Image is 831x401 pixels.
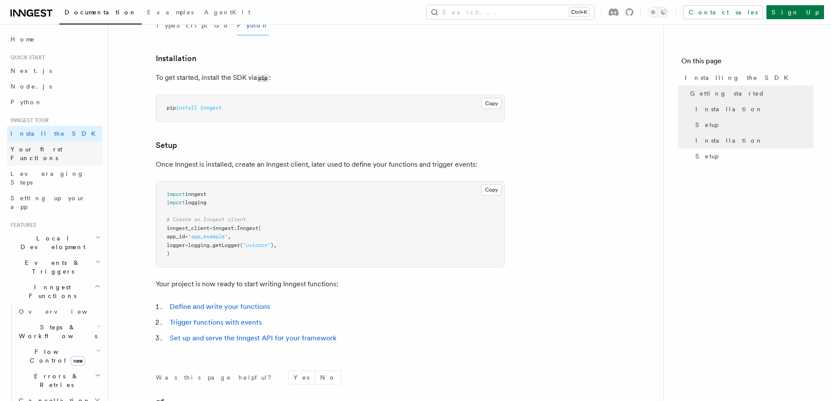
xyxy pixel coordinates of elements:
a: AgentKit [199,3,256,24]
button: Local Development [7,230,103,255]
button: Search...Ctrl+K [427,5,594,19]
a: Setup [692,117,814,133]
button: Copy [481,98,502,109]
a: Overview [15,304,103,319]
button: Inngest Functions [7,279,103,304]
span: = [185,242,188,248]
a: Installing the SDK [681,70,814,86]
span: , [228,233,231,240]
span: pip [167,105,176,111]
span: Setup [695,120,718,129]
a: Leveraging Steps [7,166,103,190]
span: ) [167,250,170,257]
a: Installation [692,133,814,148]
code: pip [257,75,269,82]
span: app_id [167,233,185,240]
span: Install the SDK [10,130,101,137]
span: Examples [147,9,194,16]
a: Documentation [59,3,142,24]
button: No [315,371,341,384]
span: Inngest Functions [7,283,94,300]
a: Installation [156,52,196,65]
span: . [234,225,237,231]
span: Setting up your app [10,195,85,210]
span: # Create an Inngest client [167,216,246,223]
span: logger [167,242,185,248]
span: "uvicorn" [243,242,270,248]
span: Python [10,99,42,106]
span: Getting started [690,89,765,98]
p: Was this page helpful? [156,373,277,382]
a: Installation [692,101,814,117]
button: Go [214,16,230,35]
span: Inngest tour [7,117,49,124]
a: Next.js [7,63,103,79]
h4: On this page [681,56,814,70]
span: ), [270,242,277,248]
span: Errors & Retries [15,372,95,389]
span: Overview [19,308,109,315]
span: Documentation [65,9,137,16]
span: AgentKit [204,9,250,16]
span: import [167,191,185,197]
span: inngest [200,105,222,111]
span: Installation [695,136,763,145]
button: Errors & Retries [15,368,103,393]
span: ( [240,242,243,248]
span: Inngest [237,225,258,231]
span: inngest [212,225,234,231]
button: Copy [481,184,502,195]
a: Define and write your functions [170,302,270,311]
span: "app_example" [188,233,228,240]
a: Examples [142,3,199,24]
span: Installing the SDK [685,73,793,82]
span: Features [7,222,36,229]
span: Events & Triggers [7,258,95,276]
a: Sign Up [766,5,824,19]
a: Node.js [7,79,103,94]
a: Python [7,94,103,110]
a: Install the SDK [7,126,103,141]
p: Once Inngest is installed, create an Inngest client, later used to define your functions and trig... [156,158,505,171]
button: Flow Controlnew [15,344,103,368]
button: TypeScript [156,16,207,35]
span: Node.js [10,83,52,90]
span: ( [258,225,261,231]
a: Setup [692,148,814,164]
a: Getting started [687,86,814,101]
button: Python [237,16,269,35]
span: Setup [695,152,718,161]
a: Setup [156,139,177,151]
span: = [185,233,188,240]
span: Home [10,35,35,44]
span: Next.js [10,67,52,74]
p: Your project is now ready to start writing Inngest functions: [156,278,505,290]
button: Steps & Workflows [15,319,103,344]
a: Setting up your app [7,190,103,215]
span: Installation [695,105,763,113]
span: new [71,356,85,366]
a: Set up and serve the Inngest API for your framework [170,334,336,342]
span: Your first Functions [10,146,62,161]
span: logging. [188,242,212,248]
span: install [176,105,197,111]
kbd: Ctrl+K [569,8,589,17]
button: Toggle dark mode [648,7,669,17]
span: inngest [185,191,206,197]
a: Home [7,31,103,47]
button: Yes [288,371,315,384]
a: Trigger functions with events [170,318,262,326]
span: Leveraging Steps [10,170,84,186]
span: Quick start [7,54,45,61]
p: To get started, install the SDK via : [156,72,505,84]
a: Your first Functions [7,141,103,166]
span: Steps & Workflows [15,323,97,340]
button: Events & Triggers [7,255,103,279]
span: logging [185,199,206,206]
span: Local Development [7,234,95,251]
span: = [209,225,212,231]
span: Flow Control [15,347,96,365]
span: inngest_client [167,225,209,231]
span: getLogger [212,242,240,248]
a: Contact sales [683,5,763,19]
